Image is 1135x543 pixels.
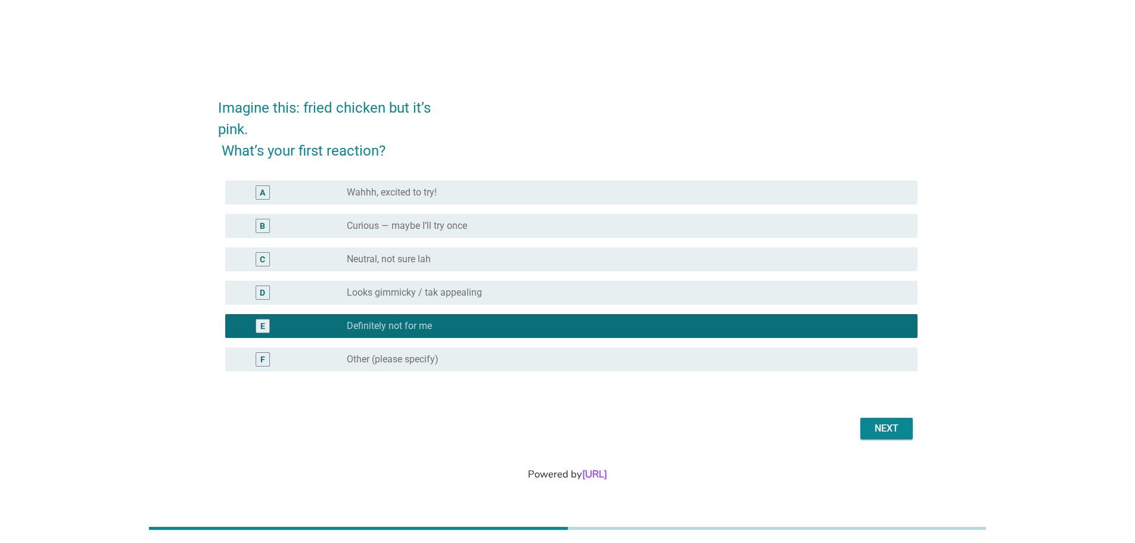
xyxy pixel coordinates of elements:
label: Wahhh, excited to try! [347,187,437,198]
label: Other (please specify) [347,353,439,365]
a: [URL] [582,467,607,481]
div: B [260,219,265,232]
label: Neutral, not sure lah [347,253,431,265]
div: A [260,186,265,198]
div: F [260,353,265,365]
div: D [260,286,265,299]
div: C [260,253,265,265]
div: Powered by [14,467,1121,482]
label: Definitely not for me [347,320,432,332]
div: E [260,319,265,332]
label: Curious — maybe I’ll try once [347,220,467,232]
h2: Imagine this: fried chicken but it’s pink. What’s your first reaction? [218,85,918,162]
button: Next [860,418,913,439]
div: Next [870,421,903,436]
label: Looks gimmicky / tak appealing [347,287,482,299]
